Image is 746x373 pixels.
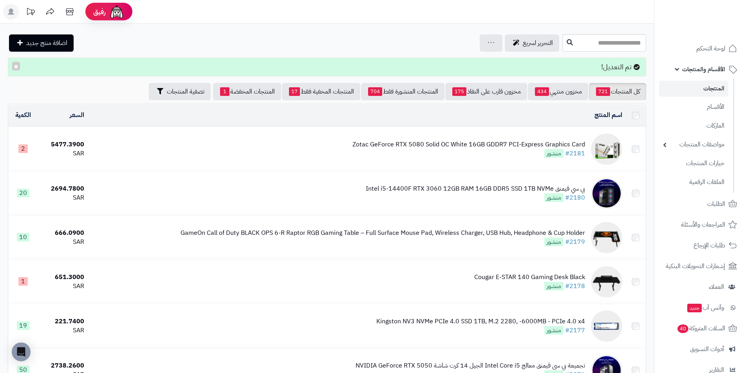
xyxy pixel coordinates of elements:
button: × [12,62,20,70]
span: منشور [544,326,564,335]
a: #2177 [565,326,585,335]
a: تحديثات المنصة [21,4,40,22]
span: منشور [544,193,564,202]
div: تم التعديل! [8,58,646,76]
span: 2 [18,144,28,153]
a: المنتجات المخفية فقط17 [282,83,360,100]
span: 434 [535,87,549,96]
span: 19 [17,321,29,330]
span: منشور [544,149,564,158]
a: اضافة منتج جديد [9,34,74,52]
span: اضافة منتج جديد [26,38,67,48]
div: Zotac GeForce RTX 5080 Solid OC White 16GB GDDR7 PCI-Express Graphics Card [352,140,585,149]
span: 40 [677,324,688,333]
span: السلات المتروكة [677,323,725,334]
span: 721 [596,87,610,96]
img: Cougar E-STAR 140 Gaming Desk Black [591,266,622,297]
div: GameOn Call of Duty BLACK OPS 6-R Raptor RGB Gaming Table – Full Surface Mouse Pad, Wireless Char... [181,229,585,238]
a: الطلبات [659,195,741,213]
a: #2180 [565,193,585,202]
div: تجميعة بي سي قيمنق معالج Intel Core i5 الجيل 14 كرت شاشة NVIDIA GeForce RTX 5050 [356,361,585,370]
a: المنتجات [659,81,728,97]
div: Cougar E-STAR 140 Gaming Desk Black [474,273,585,282]
img: بي سي قيمنق Intel i5-14400F RTX 3060 12GB RAM 16GB DDR5 SSD 1TB NVMe [591,178,622,209]
a: #2178 [565,281,585,291]
span: 1 [220,87,229,96]
a: مخزون قارب على النفاذ175 [445,83,527,100]
div: بي سي قيمنق Intel i5-14400F RTX 3060 12GB RAM 16GB DDR5 SSD 1TB NVMe [366,184,585,193]
div: SAR [42,326,84,335]
span: منشور [544,238,564,246]
span: الطلبات [707,198,725,209]
span: 704 [368,87,382,96]
span: 1 [18,277,28,286]
span: طلبات الإرجاع [694,240,725,251]
span: لوحة التحكم [696,43,725,54]
a: وآتس آبجديد [659,298,741,317]
a: المراجعات والأسئلة [659,215,741,234]
a: اسم المنتج [594,110,622,120]
a: المنتجات المخفضة1 [213,83,281,100]
div: SAR [42,193,84,202]
a: الأقسام [659,99,728,115]
span: الأقسام والمنتجات [682,64,725,75]
a: المنتجات المنشورة فقط704 [361,83,444,100]
a: لوحة التحكم [659,39,741,58]
span: التحرير لسريع [523,38,553,48]
a: الكمية [15,110,31,120]
img: ai-face.png [109,4,125,20]
div: 2738.2600 [42,361,84,370]
span: تصفية المنتجات [167,87,204,96]
img: GameOn Call of Duty BLACK OPS 6-R Raptor RGB Gaming Table – Full Surface Mouse Pad, Wireless Char... [591,222,622,253]
a: إشعارات التحويلات البنكية [659,257,741,276]
a: السعر [70,110,84,120]
span: منشور [544,282,564,290]
div: 5477.3900 [42,140,84,149]
div: 666.0900 [42,229,84,238]
img: Zotac GeForce RTX 5080 Solid OC White 16GB GDDR7 PCI-Express Graphics Card [591,133,622,165]
span: إشعارات التحويلات البنكية [666,261,725,272]
span: العملاء [709,281,724,292]
span: 175 [452,87,466,96]
a: مخزون منتهي434 [528,83,588,100]
span: وآتس آب [686,302,724,313]
a: مواصفات المنتجات [659,136,728,153]
a: طلبات الإرجاع [659,236,741,255]
a: الماركات [659,117,728,134]
a: الملفات الرقمية [659,174,728,191]
span: 20 [17,189,29,197]
div: 2694.7800 [42,184,84,193]
a: كل المنتجات721 [589,83,646,100]
span: جديد [687,304,702,312]
div: Kingston NV3 NVMe PCIe 4.0 SSD 1TB, M.2 2280, -6000MB - PCIe 4.0 x4 [376,317,585,326]
a: التحرير لسريع [505,34,559,52]
a: #2181 [565,149,585,158]
span: 17 [289,87,300,96]
a: السلات المتروكة40 [659,319,741,338]
a: العملاء [659,277,741,296]
img: Kingston NV3 NVMe PCIe 4.0 SSD 1TB, M.2 2280, -6000MB - PCIe 4.0 x4 [591,310,622,342]
span: المراجعات والأسئلة [681,219,725,230]
div: Open Intercom Messenger [12,342,31,361]
span: أدوات التسويق [690,344,724,355]
a: أدوات التسويق [659,340,741,359]
div: SAR [42,238,84,247]
div: SAR [42,282,84,291]
div: SAR [42,149,84,158]
span: 10 [17,233,29,241]
div: 221.7400 [42,317,84,326]
div: 651.3000 [42,273,84,282]
a: #2179 [565,237,585,247]
span: رفيق [93,7,106,16]
button: تصفية المنتجات [149,83,211,100]
a: خيارات المنتجات [659,155,728,172]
